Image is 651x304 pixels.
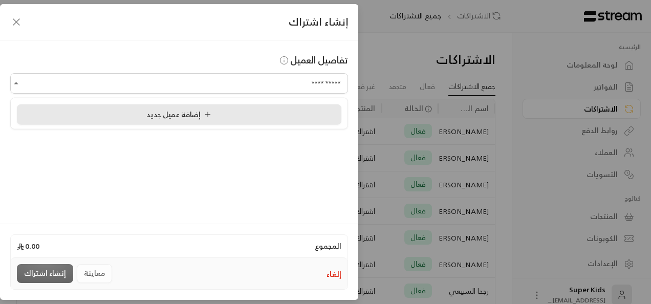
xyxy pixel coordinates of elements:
[327,269,341,279] button: إلغاء
[315,241,341,251] span: المجموع
[10,77,23,90] button: Close
[146,107,215,120] span: إضافة عميل جديد
[278,52,349,68] span: تفاصيل العميل
[17,241,39,251] span: 0.00
[289,13,348,31] span: إنشاء اشتراك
